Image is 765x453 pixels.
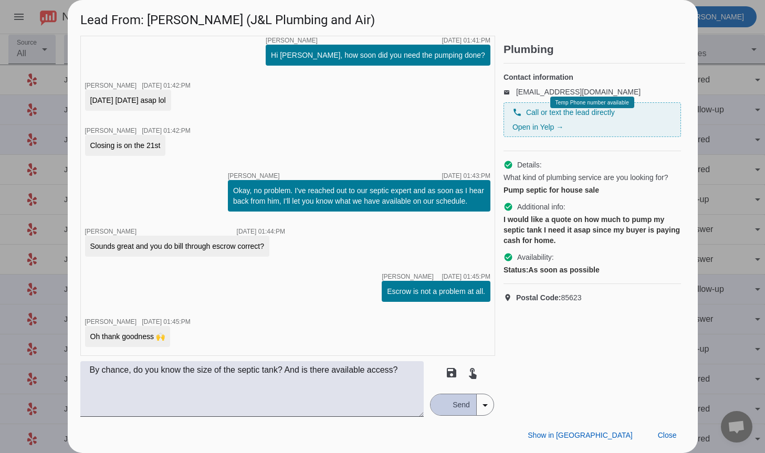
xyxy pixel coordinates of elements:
div: [DATE] [DATE] asap lol [90,95,166,106]
span: Additional info: [517,202,565,212]
mat-icon: check_circle [504,160,513,170]
mat-icon: location_on [504,293,516,302]
span: [PERSON_NAME] [228,173,280,179]
div: As soon as possible [504,265,681,275]
mat-icon: check_circle [504,202,513,212]
div: Oh thank goodness 🙌 [90,331,165,342]
span: [PERSON_NAME] [85,82,137,89]
span: [PERSON_NAME] [85,318,137,325]
div: Closing is on the 21st [90,140,161,151]
mat-icon: arrow_drop_down [479,399,491,412]
mat-icon: save [445,366,458,379]
h4: Contact information [504,72,681,82]
span: Temp Phone number available [555,100,628,106]
span: Show in [GEOGRAPHIC_DATA] [528,431,632,439]
div: [DATE] 01:43:PM [442,173,490,179]
span: Close [658,431,677,439]
span: Details: [517,160,542,170]
span: 85623 [516,292,582,303]
div: [DATE] 01:42:PM [142,82,190,89]
a: Open in Yelp → [512,123,563,131]
span: Availability: [517,252,554,262]
button: Close [649,426,685,445]
a: [EMAIL_ADDRESS][DOMAIN_NAME] [516,88,641,96]
span: [PERSON_NAME] [266,37,318,44]
div: Okay, no problem. I've reached out to our septic expert and as soon as I hear back from him, I'll... [233,185,485,206]
span: Send [446,394,476,415]
mat-icon: email [504,89,516,94]
div: Pump septic for house sale [504,185,681,195]
div: [DATE] 01:42:PM [142,128,190,134]
div: Hi [PERSON_NAME], how soon did you need the pumping done? [271,50,485,60]
mat-icon: touch_app [466,366,479,379]
span: [PERSON_NAME] [85,127,137,134]
button: Show in [GEOGRAPHIC_DATA] [519,426,641,445]
div: [DATE] 01:41:PM [442,37,490,44]
mat-icon: phone [512,108,522,117]
div: [DATE] 01:45:PM [142,319,190,325]
div: Sounds great and you do bill through escrow correct? [90,241,265,251]
div: [DATE] 01:45:PM [442,273,490,280]
span: What kind of plumbing service are you looking for? [504,172,668,183]
h2: Plumbing [504,44,685,55]
strong: Postal Code: [516,293,561,302]
div: I would like a quote on how much to pump my septic tank I need it asap since my buyer is paying c... [504,214,681,246]
div: [DATE] 01:44:PM [237,228,285,235]
mat-icon: check_circle [504,252,513,262]
span: [PERSON_NAME] [85,228,137,235]
span: [PERSON_NAME] [382,273,434,280]
div: Escrow is not a problem at all. [387,286,485,297]
strong: Status: [504,266,528,274]
span: Call or text the lead directly [526,107,615,118]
